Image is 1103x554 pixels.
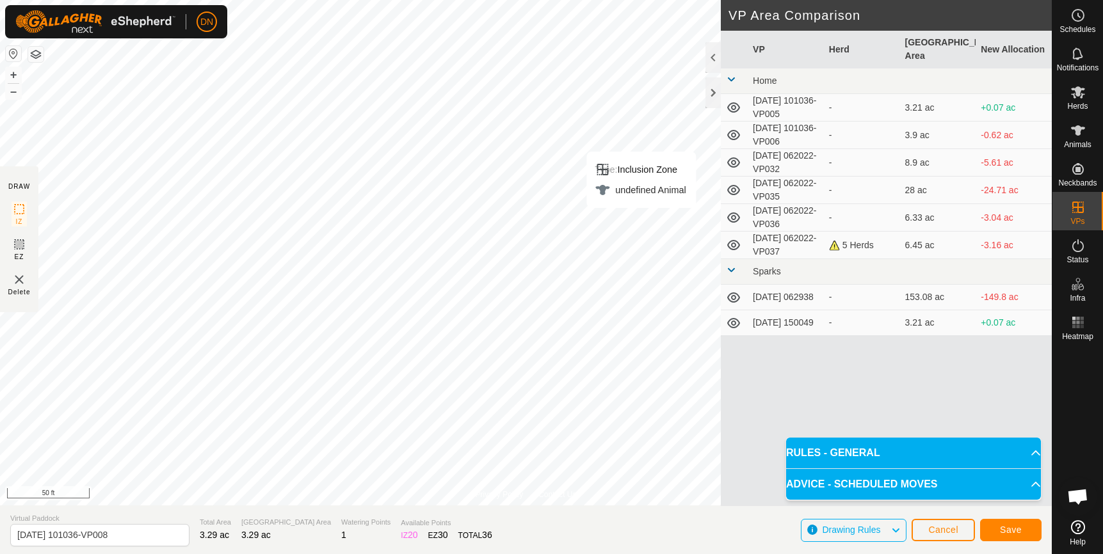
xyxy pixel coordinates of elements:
div: - [829,290,895,304]
button: Reset Map [6,46,21,61]
span: Heatmap [1062,333,1093,340]
td: 3.21 ac [900,94,976,122]
span: Home [753,75,777,86]
span: Notifications [1057,64,1099,72]
td: -24.71 ac [976,177,1052,204]
span: Sparks [753,266,781,276]
div: - [829,129,895,142]
td: 3.21 ac [900,310,976,336]
td: [DATE] 062022-VP035 [748,177,824,204]
div: IZ [401,528,417,542]
span: Watering Points [341,517,390,528]
span: Delete [8,287,31,297]
img: Gallagher Logo [15,10,175,33]
span: Help [1070,538,1086,546]
td: [DATE] 062022-VP032 [748,149,824,177]
span: Virtual Paddock [10,513,189,524]
button: Cancel [912,519,975,541]
div: undefined Animal [595,182,686,198]
td: 153.08 ac [900,285,976,310]
p-accordion-header: ADVICE - SCHEDULED MOVES [786,469,1041,500]
div: - [829,316,895,329]
div: Open chat [1059,477,1097,516]
p-accordion-header: RULES - GENERAL [786,438,1041,468]
span: Neckbands [1058,179,1097,187]
th: VP [748,31,824,68]
span: VPs [1070,218,1084,225]
span: Herds [1067,102,1088,110]
div: - [829,211,895,225]
div: - [829,156,895,170]
span: Total Area [200,517,231,528]
td: 3.9 ac [900,122,976,149]
div: EZ [428,528,448,542]
span: Cancel [928,525,958,535]
td: -5.61 ac [976,149,1052,177]
td: [DATE] 062938 [748,285,824,310]
td: +0.07 ac [976,94,1052,122]
span: 3.29 ac [200,530,229,540]
td: -3.04 ac [976,204,1052,232]
button: Map Layers [28,47,44,62]
span: [GEOGRAPHIC_DATA] Area [241,517,331,528]
span: RULES - GENERAL [786,445,880,461]
span: Infra [1070,294,1085,302]
span: Status [1067,256,1088,264]
button: + [6,67,21,83]
th: New Allocation [976,31,1052,68]
td: 28 ac [900,177,976,204]
td: 6.45 ac [900,232,976,259]
span: 20 [408,530,418,540]
th: Herd [824,31,900,68]
span: Animals [1064,141,1091,148]
div: - [829,184,895,197]
span: DN [200,15,213,29]
td: 8.9 ac [900,149,976,177]
td: [DATE] 150049 [748,310,824,336]
td: [DATE] 101036-VP006 [748,122,824,149]
span: Available Points [401,518,492,528]
button: Save [980,519,1042,541]
td: [DATE] 062022-VP037 [748,232,824,259]
td: -3.16 ac [976,232,1052,259]
span: Schedules [1059,26,1095,33]
a: Contact Us [538,489,576,500]
button: – [6,84,21,99]
div: 5 Herds [829,239,895,252]
td: [DATE] 101036-VP005 [748,94,824,122]
div: - [829,101,895,115]
span: EZ [15,252,24,262]
td: +0.07 ac [976,310,1052,336]
span: ADVICE - SCHEDULED MOVES [786,477,937,492]
a: Help [1052,515,1103,551]
td: -0.62 ac [976,122,1052,149]
span: 30 [438,530,448,540]
span: 3.29 ac [241,530,271,540]
td: [DATE] 062022-VP036 [748,204,824,232]
td: -149.8 ac [976,285,1052,310]
span: 36 [482,530,492,540]
td: 6.33 ac [900,204,976,232]
img: VP [12,272,27,287]
span: 1 [341,530,346,540]
div: DRAW [8,182,30,191]
a: Privacy Policy [475,489,523,500]
span: IZ [16,217,23,226]
div: Inclusion Zone [595,162,686,177]
h2: VP Area Comparison [729,8,1052,23]
span: Drawing Rules [822,525,880,535]
div: TOTAL [458,528,492,542]
span: Save [1000,525,1022,535]
th: [GEOGRAPHIC_DATA] Area [900,31,976,68]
